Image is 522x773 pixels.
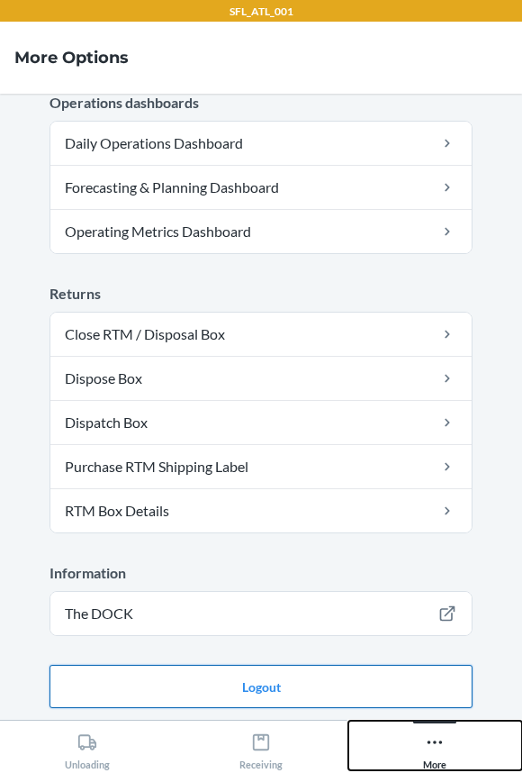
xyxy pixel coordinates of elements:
h4: More Options [14,46,129,69]
a: The DOCK [50,592,472,635]
a: Daily Operations Dashboard [50,122,472,165]
a: Forecasting & Planning Dashboard [50,166,472,209]
a: RTM Box Details [50,489,472,532]
a: Operating Metrics Dashboard [50,210,472,253]
a: Dispatch Box [50,401,472,444]
a: Close RTM / Disposal Box [50,313,472,356]
p: Information [49,562,472,584]
a: Purchase RTM Shipping Label [50,445,472,488]
button: Logout [49,665,472,708]
a: Dispose Box [50,357,472,400]
p: Returns [49,283,472,305]
button: Receiving [174,721,347,770]
p: Operations dashboards [49,92,472,114]
div: Unloading [65,725,110,770]
div: More [423,725,446,770]
p: SFL_ATL_001 [229,4,293,20]
button: More [348,721,522,770]
div: Receiving [239,725,283,770]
